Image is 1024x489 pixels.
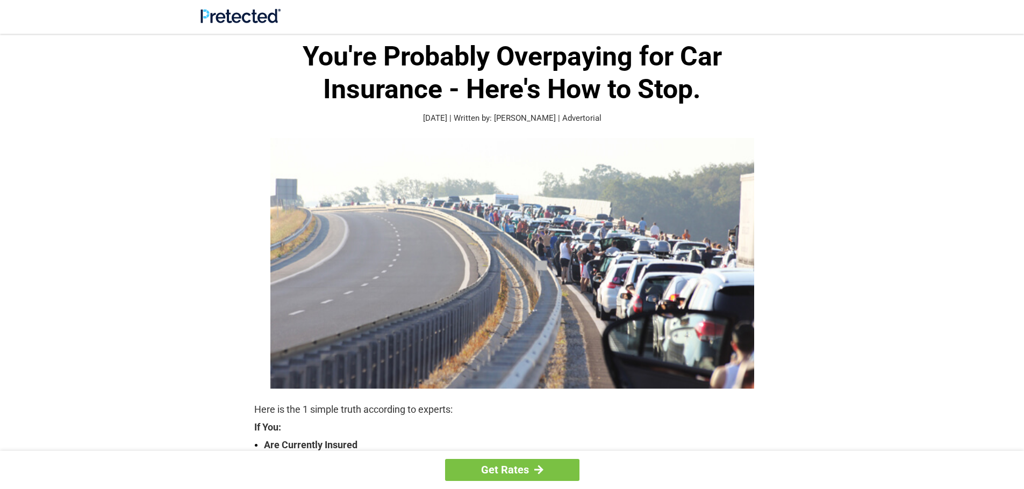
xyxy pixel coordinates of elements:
p: [DATE] | Written by: [PERSON_NAME] | Advertorial [254,112,770,125]
a: Get Rates [445,459,579,481]
strong: If You: [254,422,770,432]
h1: You're Probably Overpaying for Car Insurance - Here's How to Stop. [254,40,770,106]
img: Site Logo [200,9,281,23]
a: Site Logo [200,15,281,25]
p: Here is the 1 simple truth according to experts: [254,402,770,417]
strong: Are Currently Insured [264,437,770,452]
